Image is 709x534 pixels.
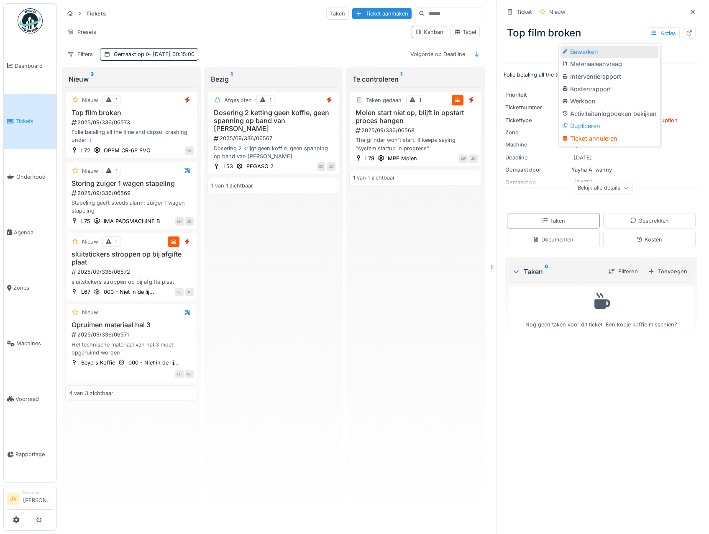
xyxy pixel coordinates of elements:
div: 1 [269,96,271,104]
sup: 1 [400,74,402,84]
div: 4 van 3 zichtbaar [69,389,113,397]
p: Folie betaling all the time and capsul crashing under it [504,71,699,79]
div: 2025/09/336/06567 [213,134,336,142]
div: 1 van 1 zichtbaar [211,182,253,190]
div: 1 [419,96,421,104]
div: Dosering 2 krijgt geen koffie, geen spanning op band van [PERSON_NAME] [211,144,336,160]
div: Nieuw [549,8,565,16]
div: EE [175,288,184,296]
div: Nieuw [82,96,98,104]
span: Dashboard [15,62,53,70]
div: 2025/09/336/06569 [71,189,194,197]
div: GE [185,370,194,378]
div: Bekijk alle details [574,182,632,194]
div: Taken [512,267,601,277]
div: Materiaalaanvraag [561,58,658,70]
span: Zones [13,284,53,292]
li: JV [7,493,20,505]
span: Onderhoud [16,173,53,181]
div: MPE Molen [388,154,417,162]
h3: Opruimen materiaal hal 3 [69,321,194,329]
div: 1 [115,238,118,246]
div: Werkbon [561,95,658,108]
div: Ticket aanmaken [352,8,412,19]
div: LC [175,370,184,378]
div: Kostenrapport [561,83,658,95]
div: The grinder won't start. It keeps saying "system startup in progress" [353,136,478,152]
div: Interventierapport [561,70,658,83]
div: JD [327,162,335,171]
div: Activiteitenlogboeken bekijken [561,108,658,120]
div: Gesprekken [630,217,669,225]
div: JD [185,288,194,296]
div: L53 [223,162,233,170]
div: L75 [81,217,90,225]
div: Ticket [517,8,532,16]
li: [PERSON_NAME] [23,490,53,508]
div: Dupliceren [561,120,658,132]
div: Filters [64,48,97,60]
span: Rapportage [15,450,53,458]
h3: sluitstickers stroppen op bij afgifte plaat [69,250,194,266]
div: Bewerken [561,46,658,58]
div: ED [317,162,325,171]
div: Top film broken [504,22,699,44]
div: Het technische materiaal van hal 3 moet opgeruimd worden [69,341,194,357]
h3: Top film broken [69,109,194,117]
div: L67 [81,288,90,296]
div: Volgorde op Deadline [407,48,469,60]
div: Taken gedaan [366,96,402,104]
h3: Molen start niet op, blijft in opstart proces hangen [353,109,478,125]
div: Gemaakt door [505,166,568,174]
div: Prioriteit [505,91,568,99]
span: Voorraad [15,395,53,403]
div: Filteren [605,266,641,277]
sup: 1 [230,74,233,84]
div: 1 [115,96,118,104]
div: L72 [81,146,90,154]
div: Folie betaling all the time and capsul crashing under it [69,128,194,144]
div: sluitstickers stroppen op bij afgifte plaat [69,278,194,286]
span: Machines [16,339,53,347]
img: Badge_color-CXgf-gQk.svg [18,8,43,33]
div: Toevoegen [645,266,691,277]
div: Zone [505,128,568,136]
div: Tabel [454,28,476,36]
div: 2025/09/336/06573 [71,118,194,126]
div: Afgesloten [224,96,252,104]
div: Taken [326,8,349,20]
div: Te controleren [353,74,478,84]
div: 1 [115,167,118,175]
div: L79 [365,154,374,162]
div: Taken [542,217,565,225]
div: 2025/09/336/06571 [71,331,194,339]
span: Tickets [15,117,53,125]
div: Presets [64,26,100,38]
strong: Tickets [83,10,109,18]
div: Kanban [415,28,443,36]
div: 2025/09/336/06572 [71,268,194,276]
div: YA [185,146,194,155]
div: Acties [647,27,680,39]
div: 000 - Niet in de lij... [128,359,179,367]
div: Nieuw [82,238,98,246]
h3: Storing zuiger 1 wagen stapeling [69,180,194,187]
div: Nieuw [82,167,98,175]
div: Deadline [505,154,568,162]
div: JD [185,217,194,226]
div: OPEM CR-6P EVO [104,146,151,154]
div: IMA PADSMACHINE B [104,217,160,225]
div: Manager [23,490,53,496]
div: Kosten [636,236,662,244]
div: 1 van 1 zichtbaar [353,174,395,182]
div: Machine [505,141,568,149]
div: Ticket annuleren [561,132,658,145]
div: Tickettype [505,116,568,124]
div: 000 - Niet in de lij... [104,288,154,296]
div: MP [459,154,468,163]
div: PEGASO 2 [246,162,274,170]
div: [DATE] [574,154,592,162]
sup: 0 [545,267,548,277]
div: LN [175,217,184,226]
div: Yayha Al wanny [505,166,697,174]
